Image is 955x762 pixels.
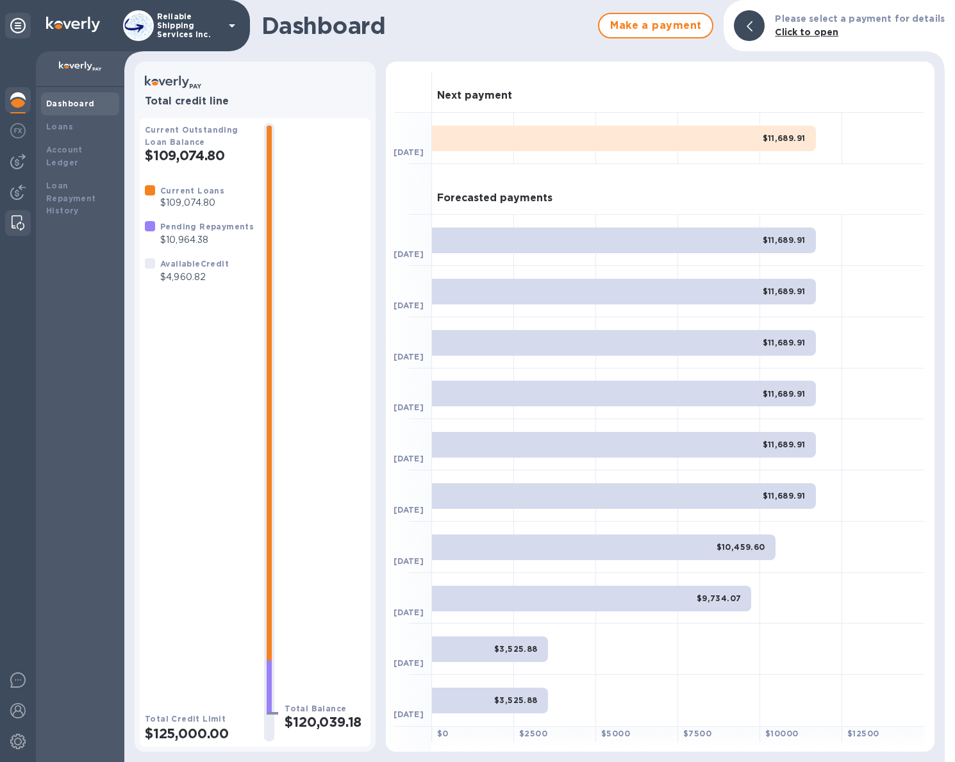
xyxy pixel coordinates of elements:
[160,259,229,269] b: Available Credit
[394,709,424,719] b: [DATE]
[285,704,346,713] b: Total Balance
[394,658,424,668] b: [DATE]
[145,125,238,147] b: Current Outstanding Loan Balance
[765,729,798,738] b: $ 10000
[763,286,806,296] b: $11,689.91
[610,18,702,33] span: Make a payment
[437,90,512,102] h3: Next payment
[494,644,538,654] b: $3,525.88
[394,301,424,310] b: [DATE]
[285,714,365,730] h2: $120,039.18
[160,233,254,247] p: $10,964.38
[160,186,224,195] b: Current Loans
[763,491,806,501] b: $11,689.91
[46,99,95,108] b: Dashboard
[601,729,630,738] b: $ 5000
[145,147,254,163] h2: $109,074.80
[394,505,424,515] b: [DATE]
[394,352,424,361] b: [DATE]
[394,608,424,617] b: [DATE]
[775,13,945,24] b: Please select a payment for details
[262,12,592,39] h1: Dashboard
[46,17,100,32] img: Logo
[160,196,224,210] p: $109,074.80
[717,542,765,552] b: $10,459.60
[46,181,96,216] b: Loan Repayment History
[46,122,73,131] b: Loans
[394,402,424,412] b: [DATE]
[394,454,424,463] b: [DATE]
[394,249,424,259] b: [DATE]
[157,12,221,39] p: Reliable Shipping Services Inc.
[494,695,538,705] b: $3,525.88
[697,593,742,603] b: $9,734.07
[775,27,838,37] b: Click to open
[847,729,879,738] b: $ 12500
[598,13,713,38] button: Make a payment
[763,440,806,449] b: $11,689.91
[145,95,365,108] h3: Total credit line
[763,338,806,347] b: $11,689.91
[145,714,226,724] b: Total Credit Limit
[763,235,806,245] b: $11,689.91
[160,222,254,231] b: Pending Repayments
[763,389,806,399] b: $11,689.91
[10,123,26,138] img: Foreign exchange
[394,147,424,157] b: [DATE]
[394,556,424,566] b: [DATE]
[5,13,31,38] div: Unpin categories
[763,133,806,143] b: $11,689.91
[519,729,547,738] b: $ 2500
[683,729,711,738] b: $ 7500
[145,725,254,741] h2: $125,000.00
[46,145,83,167] b: Account Ledger
[437,192,552,204] h3: Forecasted payments
[437,729,449,738] b: $ 0
[160,270,229,284] p: $4,960.82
